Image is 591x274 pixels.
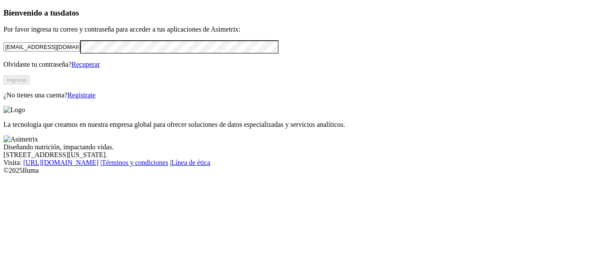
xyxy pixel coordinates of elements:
[3,8,588,18] h3: Bienvenido a tus
[3,61,588,68] p: Olvidaste tu contraseña?
[71,61,100,68] a: Recuperar
[23,159,99,166] a: [URL][DOMAIN_NAME]
[3,106,25,114] img: Logo
[3,42,80,52] input: Tu correo
[3,26,588,33] p: Por favor ingresa tu correo y contraseña para acceder a tus aplicaciones de Asimetrix:
[3,143,588,151] div: Diseñando nutrición, impactando vidas.
[3,121,588,129] p: La tecnología que creamos en nuestra empresa global para ofrecer soluciones de datos especializad...
[61,8,79,17] span: datos
[102,159,168,166] a: Términos y condiciones
[67,91,96,99] a: Regístrate
[3,135,38,143] img: Asimetrix
[3,167,588,174] div: © 2025 Iluma
[3,159,588,167] div: Visita : | |
[3,151,588,159] div: [STREET_ADDRESS][US_STATE].
[3,91,588,99] p: ¿No tienes una cuenta?
[3,75,29,84] button: Ingresa
[171,159,210,166] a: Línea de ética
